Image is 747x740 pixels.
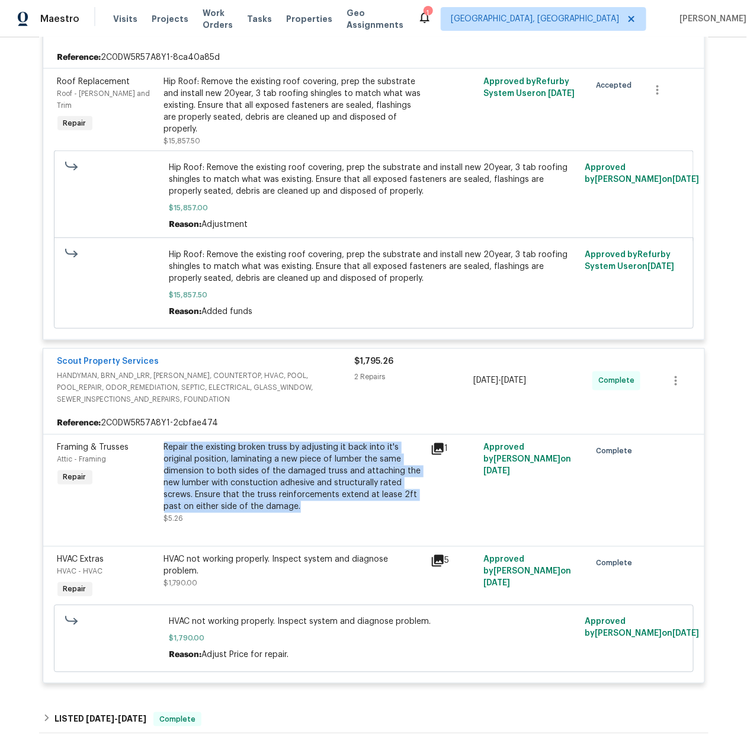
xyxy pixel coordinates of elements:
span: Reason: [169,651,201,659]
div: LISTED [DATE]-[DATE]Complete [39,705,708,733]
span: Approved by [PERSON_NAME] on [585,164,700,184]
span: [DATE] [473,377,498,385]
span: Tasks [247,15,272,23]
span: - [473,375,526,387]
span: Repair [59,117,91,129]
span: $1,790.00 [164,580,198,587]
div: HVAC not working properly. Inspect system and diagnose problem. [164,554,424,578]
span: [DATE] [673,630,700,638]
span: Hip Roof: Remove the existing roof covering, prep the substrate and install new 20year, 3 tab roo... [169,162,578,197]
h6: LISTED [54,712,146,726]
span: - [86,715,146,723]
span: Approved by [PERSON_NAME] on [483,556,571,588]
span: Complete [598,375,639,387]
span: [DATE] [501,377,526,385]
span: $1,795.26 [355,358,394,366]
span: $15,857.50 [169,289,578,301]
span: Accepted [596,79,636,91]
span: [DATE] [86,715,114,723]
span: Projects [152,13,188,25]
span: [GEOGRAPHIC_DATA], [GEOGRAPHIC_DATA] [451,13,619,25]
span: Approved by Refurby System User on [483,78,575,98]
span: Hip Roof: Remove the existing roof covering, prep the substrate and install new 20year, 3 tab roo... [169,249,578,284]
div: 1 [431,442,477,456]
div: 2 Repairs [355,371,474,383]
span: Framing & Trusses [57,444,129,452]
b: Reference: [57,52,101,63]
span: [PERSON_NAME] [675,13,746,25]
div: Repair the existing broken truss by adjusting it back into it's original position, laminating a n... [164,442,424,513]
span: Adjust Price for repair. [201,651,288,659]
span: Complete [596,446,637,457]
span: $15,857.50 [164,137,201,145]
span: Attic - Framing [57,456,107,463]
span: Approved by [PERSON_NAME] on [585,618,700,638]
span: Complete [155,713,200,725]
span: Repair [59,472,91,483]
span: [DATE] [648,262,675,271]
a: Scout Property Services [57,358,159,366]
span: HVAC not working properly. Inspect system and diagnose problem. [169,616,578,628]
span: HVAC Extras [57,556,104,564]
span: $1,790.00 [169,633,578,645]
span: $15,857.00 [169,202,578,214]
div: 5 [431,554,477,568]
span: Roof Replacement [57,78,130,86]
span: Geo Assignments [347,7,403,31]
span: Adjustment [201,220,248,229]
span: Approved by [PERSON_NAME] on [483,444,571,476]
div: 2C0DW5R57A8Y1-8ca40a85d [43,47,704,68]
span: Repair [59,584,91,595]
span: Visits [113,13,137,25]
span: HVAC - HVAC [57,568,103,575]
span: Properties [286,13,332,25]
b: Reference: [57,418,101,430]
span: HANDYMAN, BRN_AND_LRR, [PERSON_NAME], COUNTERTOP, HVAC, POOL, POOL_REPAIR, ODOR_REMEDIATION, SEPT... [57,370,355,406]
div: 2C0DW5R57A8Y1-2cbfae474 [43,413,704,434]
div: 1 [424,7,432,19]
span: Maestro [40,13,79,25]
span: [DATE] [483,579,510,588]
span: [DATE] [483,467,510,476]
span: Reason: [169,307,201,316]
span: Complete [596,558,637,569]
span: [DATE] [548,89,575,98]
span: Approved by Refurby System User on [585,251,675,271]
span: Work Orders [203,7,233,31]
span: Roof - [PERSON_NAME] and Trim [57,90,150,109]
div: Hip Roof: Remove the existing roof covering, prep the substrate and install new 20year, 3 tab roo... [164,76,424,135]
span: [DATE] [118,715,146,723]
span: $5.26 [164,515,184,523]
span: [DATE] [673,175,700,184]
span: Added funds [201,307,252,316]
span: Reason: [169,220,201,229]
